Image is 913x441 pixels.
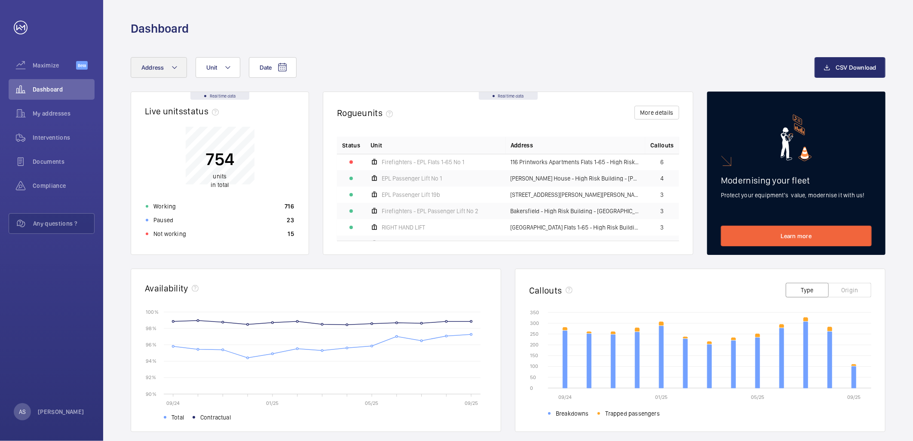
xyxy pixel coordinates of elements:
[146,325,156,331] text: 98 %
[131,21,189,37] h1: Dashboard
[786,283,829,297] button: Type
[465,400,478,406] text: 09/25
[371,141,382,150] span: Unit
[721,191,872,199] p: Protect your equipment's value, modernise it with us!
[146,342,156,348] text: 96 %
[511,141,533,150] span: Address
[530,320,539,326] text: 300
[530,309,539,315] text: 350
[172,413,184,422] span: Total
[382,224,425,230] span: RIGHT HAND LIFT
[249,57,297,78] button: Date
[382,208,478,214] span: Firefighters - EPL Passenger Lift No 2
[365,400,379,406] text: 05/25
[530,374,536,380] text: 50
[382,175,442,181] span: EPL Passenger Lift No 1
[605,409,660,418] span: Trapped passengers
[146,374,156,380] text: 92 %
[479,92,538,100] div: Real time data
[260,64,272,71] span: Date
[131,57,187,78] button: Address
[661,192,664,198] span: 3
[33,109,95,118] span: My addresses
[781,114,812,161] img: marketing-card.svg
[166,400,180,406] text: 09/24
[76,61,88,70] span: Beta
[196,57,240,78] button: Unit
[530,331,539,337] text: 250
[661,159,664,165] span: 6
[145,106,222,116] h2: Live units
[511,208,640,214] span: Bakersfield - High Risk Building - [GEOGRAPHIC_DATA]
[511,192,640,198] span: [STREET_ADDRESS][PERSON_NAME][PERSON_NAME]
[33,133,95,142] span: Interventions
[511,224,640,230] span: [GEOGRAPHIC_DATA] Flats 1-65 - High Risk Building - [GEOGRAPHIC_DATA] 1-65
[146,309,159,315] text: 100 %
[511,159,640,165] span: 116 Printworks Apartments Flats 1-65 - High Risk Building - 116 Printworks Apartments Flats 1-65
[153,216,173,224] p: Paused
[205,149,234,170] p: 754
[266,400,279,406] text: 01/25
[342,141,360,150] p: Status
[287,216,294,224] p: 23
[558,394,572,400] text: 09/24
[847,394,861,400] text: 09/25
[382,192,440,198] span: EPL Passenger Lift 19b
[650,141,674,150] span: Callouts
[362,107,397,118] span: units
[661,175,664,181] span: 4
[751,394,764,400] text: 05/25
[529,285,562,296] h2: Callouts
[285,202,294,211] p: 716
[19,407,26,416] p: AS
[530,342,539,348] text: 200
[337,107,396,118] h2: Rogue
[183,106,222,116] span: status
[146,391,156,397] text: 90 %
[721,226,872,246] a: Learn more
[556,409,589,418] span: Breakdowns
[146,358,156,364] text: 94 %
[33,219,94,228] span: Any questions ?
[38,407,84,416] p: [PERSON_NAME]
[288,230,294,238] p: 15
[33,61,76,70] span: Maximize
[382,159,464,165] span: Firefighters - EPL Flats 1-65 No 1
[836,64,876,71] span: CSV Download
[190,92,249,100] div: Real time data
[530,364,538,370] text: 100
[721,175,872,186] h2: Modernising your fleet
[141,64,164,71] span: Address
[153,202,176,211] p: Working
[33,181,95,190] span: Compliance
[511,175,640,181] span: [PERSON_NAME] House - High Risk Building - [PERSON_NAME][GEOGRAPHIC_DATA]
[828,283,871,297] button: Origin
[815,57,885,78] button: CSV Download
[634,106,679,119] button: More details
[145,283,188,294] h2: Availability
[205,172,234,190] p: in total
[33,157,95,166] span: Documents
[530,385,533,391] text: 0
[530,352,538,358] text: 150
[661,208,664,214] span: 3
[153,230,186,238] p: Not working
[200,413,231,422] span: Contractual
[33,85,95,94] span: Dashboard
[213,173,227,180] span: units
[655,394,668,400] text: 01/25
[661,224,664,230] span: 3
[206,64,218,71] span: Unit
